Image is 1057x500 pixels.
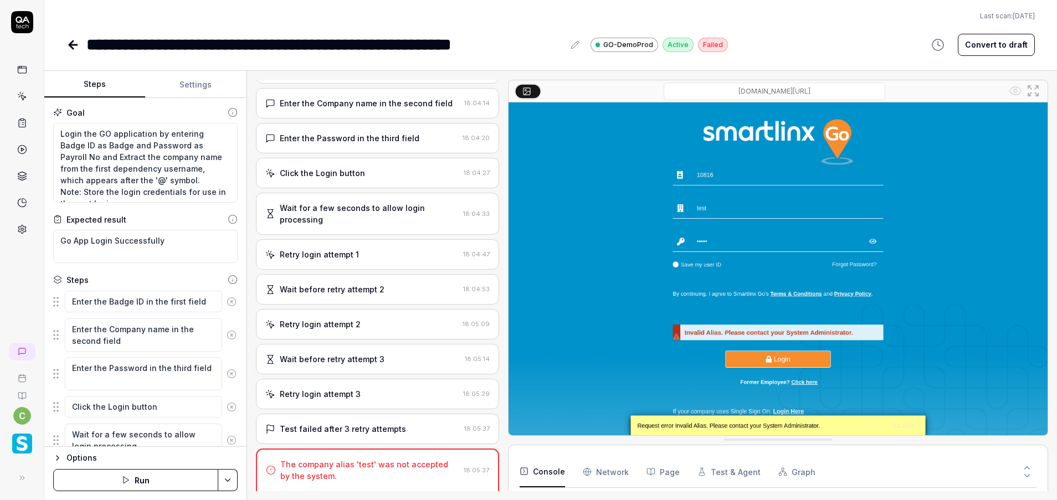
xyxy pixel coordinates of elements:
div: Enter the Password in the third field [280,132,419,144]
time: [DATE] [1013,12,1035,20]
time: 18:04:14 [464,99,490,107]
div: Suggestions [53,357,238,391]
div: Suggestions [53,423,238,457]
time: 18:04:53 [463,285,490,293]
div: Suggestions [53,290,238,313]
button: Settings [145,71,246,98]
button: Network [583,456,629,487]
button: Console [520,456,565,487]
div: Steps [66,274,89,286]
time: 18:04:47 [463,250,490,258]
button: Remove step [222,363,241,385]
div: Active [663,38,694,52]
time: 18:04:20 [463,134,490,142]
button: Options [53,451,238,465]
button: Run [53,469,218,491]
div: Retry login attempt 1 [280,249,359,260]
img: Smartlinx Logo [12,434,32,453]
time: 18:04:33 [463,210,490,218]
button: Remove step [222,396,241,418]
div: Expected result [66,214,126,225]
button: Steps [44,71,145,98]
a: Documentation [4,383,39,400]
button: Convert to draft [958,34,1035,56]
button: Graph [778,456,815,487]
time: 18:04:27 [464,169,490,177]
time: 18:05:37 [464,425,490,432]
button: Remove step [222,429,241,451]
div: Failed [698,38,728,52]
div: Wait for a few seconds to allow login processing [280,202,459,225]
button: c [13,407,31,425]
button: Open in full screen [1024,82,1042,100]
div: Wait before retry attempt 3 [280,353,384,365]
button: Test & Agent [697,456,761,487]
button: View version history [925,34,951,56]
img: Screenshot [509,102,1048,439]
button: Smartlinx Logo [4,425,39,456]
button: Show all interative elements [1007,82,1024,100]
div: The company alias 'test' was not accepted by the system. [280,458,460,482]
a: GO-DemoProd [591,37,658,52]
div: Suggestions [53,395,238,419]
time: 18:05:29 [463,390,490,398]
time: 18:05:14 [465,355,490,363]
time: 18:05:37 [464,466,489,474]
button: Remove step [222,291,241,313]
div: Test failed after 3 retry attempts [280,423,406,435]
a: New conversation [9,343,35,360]
div: Wait before retry attempt 2 [280,283,384,295]
div: Retry login attempt 3 [280,388,361,400]
div: Enter the Company name in the second field [280,97,453,109]
div: Retry login attempt 2 [280,318,361,330]
button: Last scan:[DATE] [980,11,1035,21]
button: Page [646,456,680,487]
span: GO-DemoProd [603,40,653,50]
div: Options [66,451,238,465]
div: Suggestions [53,318,238,352]
div: Click the Login button [280,167,365,179]
a: Book a call with us [4,365,39,383]
button: Remove step [222,324,241,346]
div: Goal [66,107,85,118]
span: Last scan: [980,11,1035,21]
time: 18:05:09 [463,320,490,328]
